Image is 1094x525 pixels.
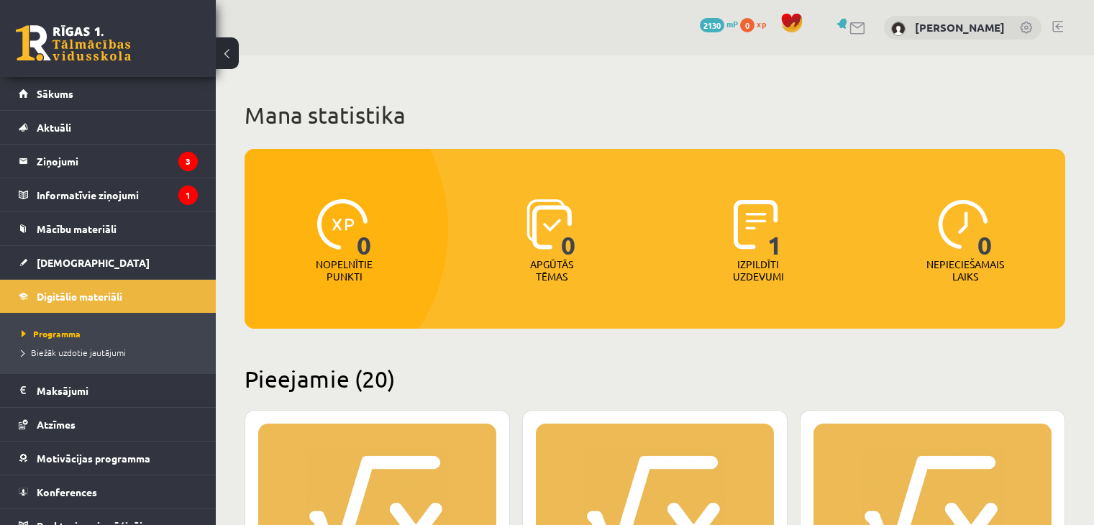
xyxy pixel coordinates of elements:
[37,374,198,407] legend: Maksājumi
[740,18,773,29] a: 0 xp
[37,145,198,178] legend: Ziņojumi
[915,20,1005,35] a: [PERSON_NAME]
[316,258,373,283] p: Nopelnītie punkti
[37,178,198,211] legend: Informatīvie ziņojumi
[19,246,198,279] a: [DEMOGRAPHIC_DATA]
[16,25,131,61] a: Rīgas 1. Tālmācības vidusskola
[317,199,368,250] img: icon-xp-0682a9bc20223a9ccc6f5883a126b849a74cddfe5390d2b41b4391c66f2066e7.svg
[37,452,150,465] span: Motivācijas programma
[767,199,783,258] span: 1
[245,101,1065,129] h1: Mana statistika
[700,18,738,29] a: 2130 mP
[245,365,1065,393] h2: Pieejamie (20)
[37,290,122,303] span: Digitālie materiāli
[19,212,198,245] a: Mācību materiāli
[726,18,738,29] span: mP
[19,111,198,144] a: Aktuāli
[730,258,786,283] p: Izpildīti uzdevumi
[19,374,198,407] a: Maksājumi
[19,178,198,211] a: Informatīvie ziņojumi1
[19,280,198,313] a: Digitālie materiāli
[977,199,993,258] span: 0
[524,258,580,283] p: Apgūtās tēmas
[19,442,198,475] a: Motivācijas programma
[734,199,778,250] img: icon-completed-tasks-ad58ae20a441b2904462921112bc710f1caf180af7a3daa7317a5a94f2d26646.svg
[19,77,198,110] a: Sākums
[926,258,1004,283] p: Nepieciešamais laiks
[561,199,576,258] span: 0
[891,22,906,36] img: Viktorija Lastovska
[757,18,766,29] span: xp
[700,18,724,32] span: 2130
[37,256,150,269] span: [DEMOGRAPHIC_DATA]
[22,346,201,359] a: Biežāk uzdotie jautājumi
[178,152,198,171] i: 3
[178,186,198,205] i: 1
[37,485,97,498] span: Konferences
[938,199,988,250] img: icon-clock-7be60019b62300814b6bd22b8e044499b485619524d84068768e800edab66f18.svg
[357,199,372,258] span: 0
[37,121,71,134] span: Aktuāli
[37,87,73,100] span: Sākums
[37,418,76,431] span: Atzīmes
[19,408,198,441] a: Atzīmes
[19,475,198,508] a: Konferences
[22,327,201,340] a: Programma
[740,18,755,32] span: 0
[22,347,126,358] span: Biežāk uzdotie jautājumi
[527,199,572,250] img: icon-learned-topics-4a711ccc23c960034f471b6e78daf4a3bad4a20eaf4de84257b87e66633f6470.svg
[19,145,198,178] a: Ziņojumi3
[37,222,117,235] span: Mācību materiāli
[22,328,81,339] span: Programma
